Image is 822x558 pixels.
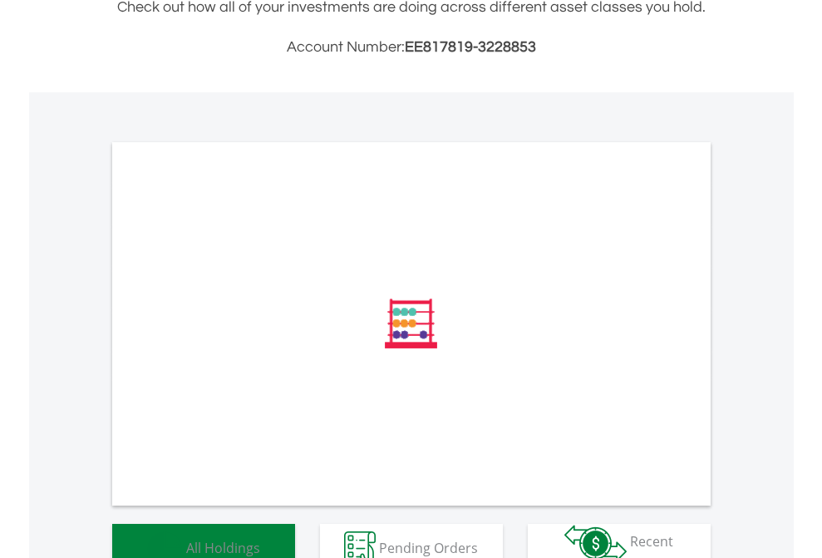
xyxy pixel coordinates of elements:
[186,538,260,556] span: All Holdings
[112,36,711,59] h3: Account Number:
[379,538,478,556] span: Pending Orders
[405,39,536,55] span: EE817819-3228853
